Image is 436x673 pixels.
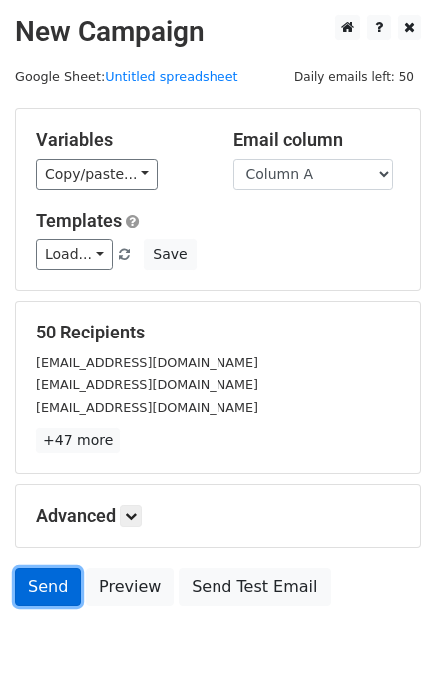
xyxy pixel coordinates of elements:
[15,69,238,84] small: Google Sheet:
[36,355,258,370] small: [EMAIL_ADDRESS][DOMAIN_NAME]
[144,239,196,270] button: Save
[36,377,258,392] small: [EMAIL_ADDRESS][DOMAIN_NAME]
[15,568,81,606] a: Send
[233,129,401,151] h5: Email column
[105,69,237,84] a: Untitled spreadsheet
[15,15,421,49] h2: New Campaign
[36,210,122,231] a: Templates
[336,577,436,673] iframe: Chat Widget
[36,505,400,527] h5: Advanced
[36,400,258,415] small: [EMAIL_ADDRESS][DOMAIN_NAME]
[36,239,113,270] a: Load...
[179,568,330,606] a: Send Test Email
[287,66,421,88] span: Daily emails left: 50
[287,69,421,84] a: Daily emails left: 50
[36,428,120,453] a: +47 more
[36,159,158,190] a: Copy/paste...
[36,322,400,343] h5: 50 Recipients
[36,129,204,151] h5: Variables
[86,568,174,606] a: Preview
